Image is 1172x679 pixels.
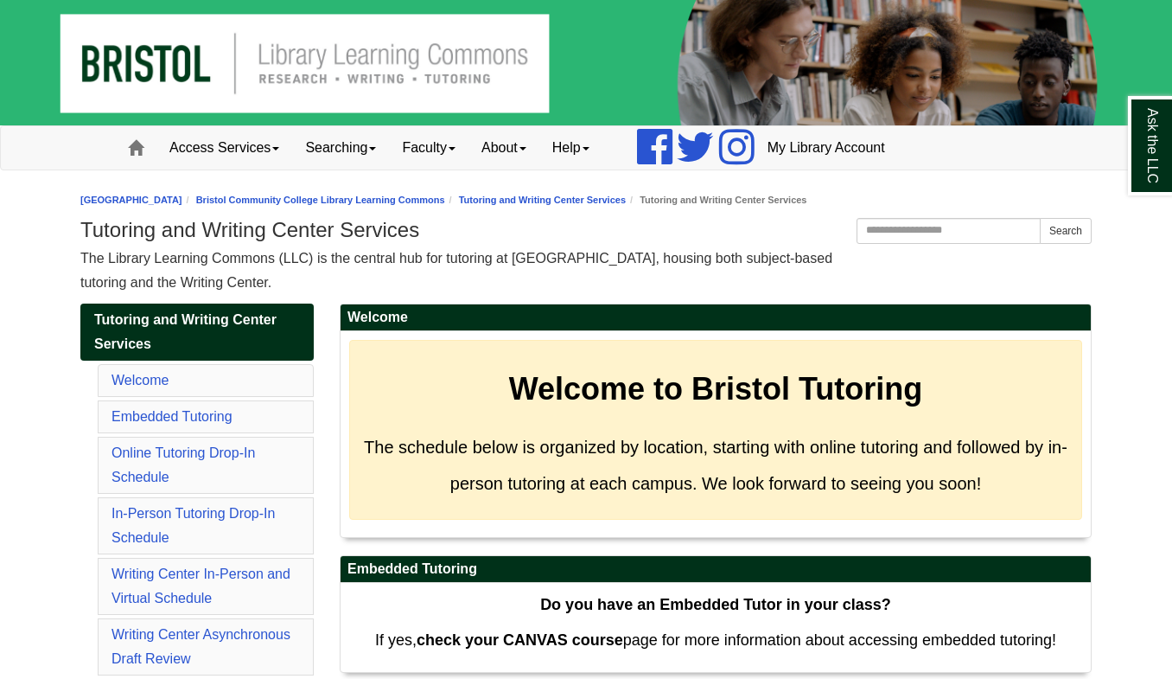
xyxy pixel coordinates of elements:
h1: Tutoring and Writing Center Services [80,218,1092,242]
strong: check your CANVAS course [417,631,623,649]
li: Tutoring and Writing Center Services [626,192,806,208]
span: If yes, page for more information about accessing embedded tutoring! [375,631,1056,649]
a: About [468,126,539,170]
a: Welcome [111,373,169,388]
h2: Welcome [341,304,1091,331]
span: The schedule below is organized by location, starting with online tutoring and followed by in-per... [364,438,1067,493]
a: Tutoring and Writing Center Services [459,195,626,205]
a: Searching [292,126,389,170]
a: Bristol Community College Library Learning Commons [196,195,445,205]
span: The Library Learning Commons (LLC) is the central hub for tutoring at [GEOGRAPHIC_DATA], housing ... [80,251,832,290]
strong: Welcome to Bristol Tutoring [509,371,923,407]
a: Help [539,126,602,170]
a: In-Person Tutoring Drop-In Schedule [111,506,275,545]
a: [GEOGRAPHIC_DATA] [80,195,182,205]
a: My Library Account [755,126,898,170]
h2: Embedded Tutoring [341,556,1091,583]
a: Embedded Tutoring [111,409,232,424]
a: Writing Center Asynchronous Draft Review [111,627,290,666]
button: Search [1040,218,1092,244]
span: Tutoring and Writing Center Services [94,312,277,351]
a: Tutoring and Writing Center Services [80,304,314,361]
strong: Do you have an Embedded Tutor in your class? [540,596,891,613]
a: Online Tutoring Drop-In Schedule [111,445,255,484]
a: Access Services [156,126,292,170]
a: Faculty [389,126,468,170]
nav: breadcrumb [80,192,1092,208]
a: Writing Center In-Person and Virtual Schedule [111,567,290,605]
